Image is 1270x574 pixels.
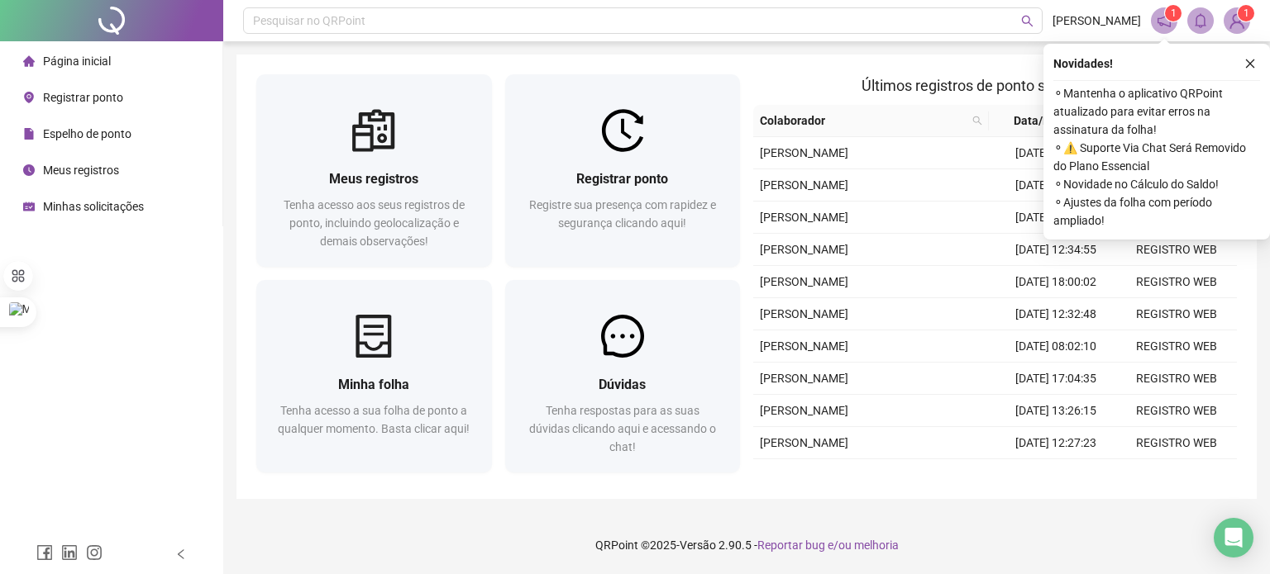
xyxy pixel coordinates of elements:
img: 83973 [1225,8,1249,33]
span: Registre sua presença com rapidez e segurança clicando aqui! [529,198,716,230]
span: ⚬ Mantenha o aplicativo QRPoint atualizado para evitar erros na assinatura da folha! [1053,84,1260,139]
span: left [175,548,187,560]
span: Meus registros [329,171,418,187]
span: Página inicial [43,55,111,68]
span: environment [23,92,35,103]
sup: 1 [1165,5,1182,21]
span: [PERSON_NAME] [760,436,848,449]
span: Minha folha [338,377,409,392]
td: [DATE] 17:04:35 [995,363,1116,395]
td: [DATE] 08:02:10 [995,330,1116,363]
span: facebook [36,544,53,561]
span: instagram [86,544,103,561]
span: Tenha acesso aos seus registros de ponto, incluindo geolocalização e demais observações! [284,198,465,248]
td: [DATE] 12:32:48 [995,298,1116,330]
span: Tenha acesso a sua folha de ponto a qualquer momento. Basta clicar aqui! [278,404,470,435]
span: Últimos registros de ponto sincronizados [862,77,1129,94]
footer: QRPoint © 2025 - 2.90.5 - [223,516,1270,574]
span: Registrar ponto [576,171,668,187]
span: close [1244,58,1256,69]
span: [PERSON_NAME] [760,372,848,385]
span: ⚬ ⚠️ Suporte Via Chat Será Removido do Plano Essencial [1053,139,1260,175]
a: Meus registrosTenha acesso aos seus registros de ponto, incluindo geolocalização e demais observa... [256,74,492,267]
td: REGISTRO WEB [1116,330,1237,363]
a: DúvidasTenha respostas para as suas dúvidas clicando aqui e acessando o chat! [505,280,741,472]
span: ⚬ Ajustes da folha com período ampliado! [1053,193,1260,230]
span: Tenha respostas para as suas dúvidas clicando aqui e acessando o chat! [529,404,716,453]
td: [DATE] 12:34:55 [995,234,1116,266]
span: notification [1157,13,1172,28]
span: Meus registros [43,164,119,177]
td: [DATE] 08:00:00 [995,169,1116,202]
span: Reportar bug e/ou melhoria [757,538,899,552]
td: REGISTRO WEB [1116,298,1237,330]
sup: Atualize o seu contato no menu Meus Dados [1238,5,1254,21]
span: Colaborador [760,111,966,130]
span: clock-circle [23,164,35,176]
span: [PERSON_NAME] [760,339,848,353]
td: REGISTRO WEB [1116,234,1237,266]
td: REGISTRO WEB [1116,363,1237,395]
span: search [972,116,982,126]
td: [DATE] 12:27:23 [995,427,1116,459]
span: ⚬ Novidade no Cálculo do Saldo! [1053,175,1260,193]
td: REGISTRO MANUAL [1116,459,1237,491]
span: [PERSON_NAME] [760,211,848,224]
td: REGISTRO WEB [1116,266,1237,298]
a: Minha folhaTenha acesso a sua folha de ponto a qualquer momento. Basta clicar aqui! [256,280,492,472]
span: [PERSON_NAME] [760,307,848,320]
span: linkedin [61,544,78,561]
span: file [23,128,35,140]
td: REGISTRO WEB [1116,427,1237,459]
td: [DATE] 13:27:29 [995,202,1116,234]
span: home [23,55,35,67]
div: Open Intercom Messenger [1214,518,1253,557]
span: Dúvidas [599,377,646,392]
span: [PERSON_NAME] [760,404,848,417]
span: Espelho de ponto [43,127,131,140]
span: search [1021,15,1034,27]
span: Novidades ! [1053,55,1113,73]
span: search [969,108,986,133]
td: [DATE] 13:26:15 [995,395,1116,427]
span: schedule [23,201,35,212]
th: Data/Hora [989,105,1106,137]
span: 1 [1171,7,1177,19]
span: [PERSON_NAME] [1053,12,1141,30]
a: Registrar pontoRegistre sua presença com rapidez e segurança clicando aqui! [505,74,741,267]
span: [PERSON_NAME] [760,243,848,256]
span: 1 [1244,7,1249,19]
span: [PERSON_NAME] [760,178,848,192]
span: Minhas solicitações [43,200,144,213]
td: [DATE] 12:00:00 [995,137,1116,169]
td: REGISTRO WEB [1116,395,1237,427]
span: Registrar ponto [43,91,123,104]
span: Versão [680,538,716,552]
span: [PERSON_NAME] [760,146,848,159]
td: [DATE] 18:00:02 [995,266,1116,298]
td: [DATE] 13:50:00 [995,459,1116,491]
span: bell [1193,13,1208,28]
span: Data/Hora [995,111,1086,130]
span: [PERSON_NAME] [760,275,848,288]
